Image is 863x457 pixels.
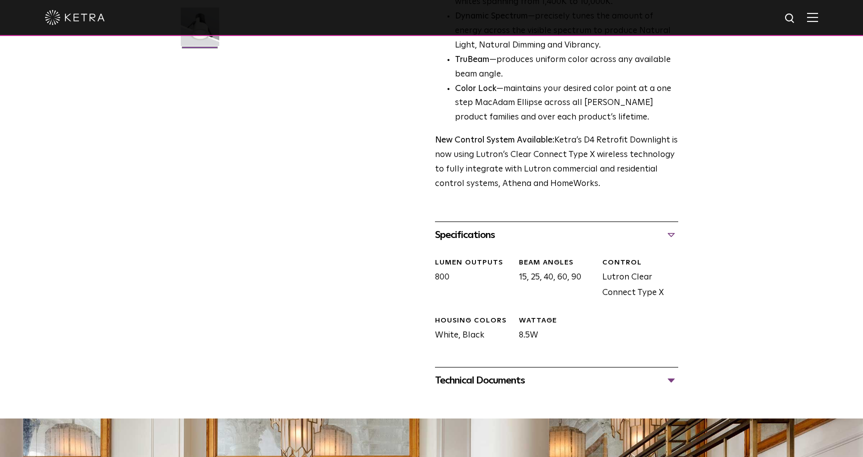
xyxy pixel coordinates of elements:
div: Beam Angles [519,258,595,268]
div: Lutron Clear Connect Type X [595,258,678,301]
div: 8.5W [511,316,595,343]
img: Hamburger%20Nav.svg [807,12,818,22]
div: HOUSING COLORS [435,316,511,326]
li: —maintains your desired color point at a one step MacAdam Ellipse across all [PERSON_NAME] produc... [455,82,678,125]
div: LUMEN OUTPUTS [435,258,511,268]
div: 800 [428,258,511,301]
strong: Color Lock [455,84,496,93]
div: White, Black [428,316,511,343]
li: —produces uniform color across any available beam angle. [455,53,678,82]
div: 15, 25, 40, 60, 90 [511,258,595,301]
div: Technical Documents [435,372,678,388]
strong: New Control System Available: [435,136,554,144]
div: WATTAGE [519,316,595,326]
strong: TruBeam [455,55,489,64]
div: CONTROL [602,258,678,268]
p: Ketra’s D4 Retrofit Downlight is now using Lutron’s Clear Connect Type X wireless technology to f... [435,133,678,191]
img: search icon [784,12,797,25]
img: ketra-logo-2019-white [45,10,105,25]
div: Specifications [435,227,678,243]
